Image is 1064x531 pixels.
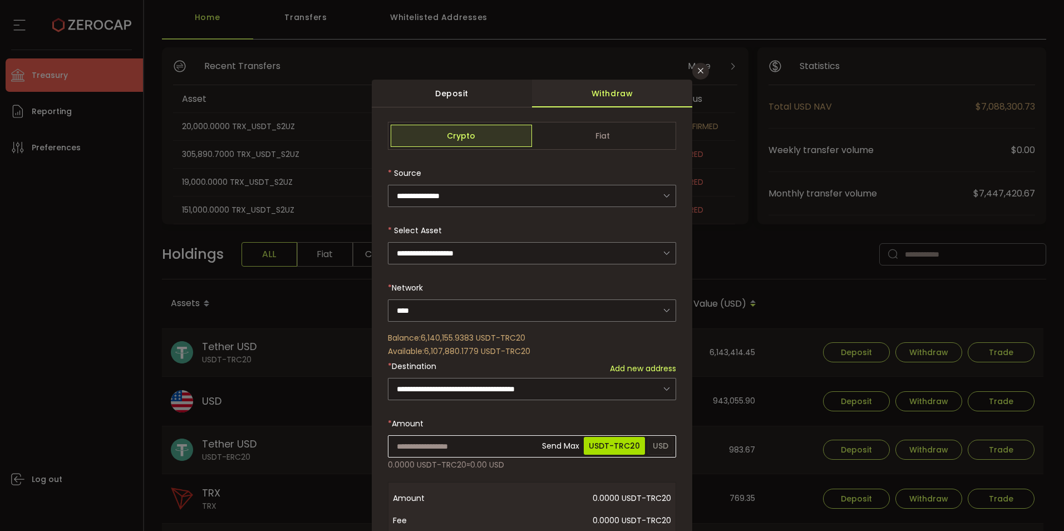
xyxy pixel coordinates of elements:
[584,437,645,455] span: USDT-TRC20
[392,282,423,293] span: Network
[388,332,421,343] span: Balance:
[692,63,709,80] button: Close
[648,437,673,455] span: USD
[388,225,442,236] label: Select Asset
[392,361,436,372] span: Destination
[466,459,470,470] span: ≈
[532,80,692,107] div: Withdraw
[392,418,423,429] span: Amount
[421,332,525,343] span: 6,140,155.9383 USDT-TRC20
[372,80,532,107] div: Deposit
[1008,478,1064,531] iframe: Chat Widget
[540,435,581,457] span: Send Max
[393,487,482,509] span: Amount
[388,459,466,470] span: 0.0000 USDT-TRC20
[610,363,676,375] span: Add new address
[388,168,421,179] label: Source
[424,346,530,357] span: 6,107,880.1779 USDT-TRC20
[388,346,424,357] span: Available:
[482,487,671,509] span: 0.0000 USDT-TRC20
[470,459,504,470] span: 0.00 USD
[391,125,532,147] span: Crypto
[532,125,673,147] span: Fiat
